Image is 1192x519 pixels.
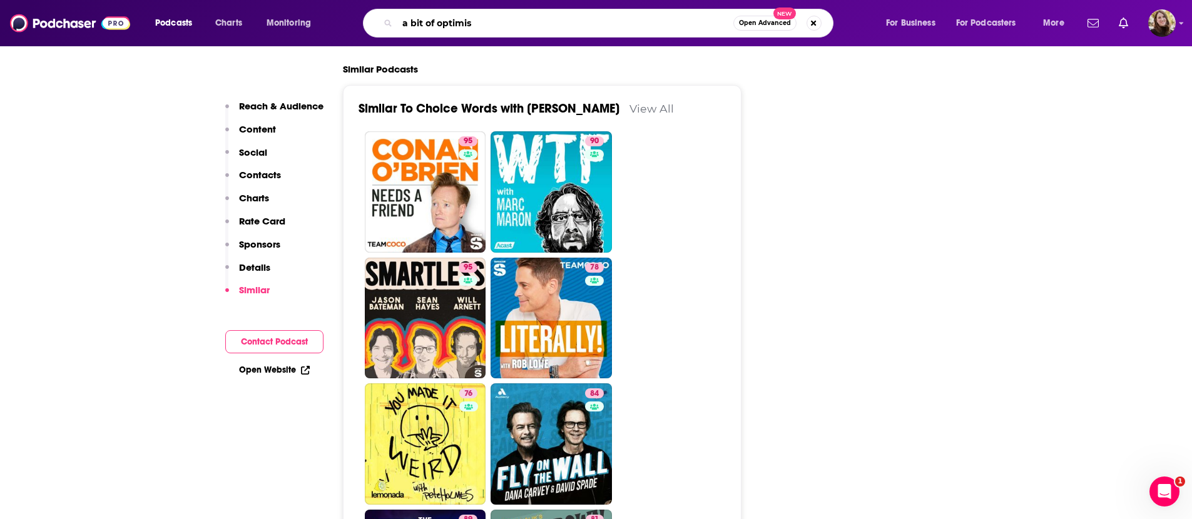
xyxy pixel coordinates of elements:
span: Charts [215,14,242,32]
p: Content [239,123,276,135]
span: New [773,8,796,19]
button: Show profile menu [1148,9,1176,37]
a: 95 [459,136,477,146]
a: 90 [491,131,612,253]
a: Show notifications dropdown [1082,13,1104,34]
span: 90 [590,135,599,148]
span: 1 [1175,476,1185,486]
button: Sponsors [225,238,280,261]
p: Sponsors [239,238,280,250]
span: 95 [464,261,472,274]
span: For Podcasters [956,14,1016,32]
p: Similar [239,284,270,296]
p: Reach & Audience [239,100,323,112]
button: Rate Card [225,215,285,238]
a: 76 [459,388,477,398]
img: Podchaser - Follow, Share and Rate Podcasts [10,11,130,35]
iframe: Intercom live chat [1149,476,1179,506]
button: Contacts [225,169,281,192]
span: 95 [464,135,472,148]
a: Similar To Choice Words with [PERSON_NAME] [359,101,619,116]
span: More [1043,14,1064,32]
a: 76 [365,383,486,505]
span: 84 [590,388,599,400]
span: 78 [590,261,599,274]
button: Similar [225,284,270,307]
button: open menu [877,13,951,33]
p: Rate Card [239,215,285,227]
a: 95 [459,263,477,273]
button: Details [225,261,270,285]
button: Open AdvancedNew [733,16,797,31]
button: Charts [225,192,269,215]
span: For Business [886,14,935,32]
button: Reach & Audience [225,100,323,123]
a: 84 [491,383,612,505]
button: Content [225,123,276,146]
span: Logged in as katiefuchs [1148,9,1176,37]
p: Contacts [239,169,281,181]
a: 90 [585,136,604,146]
button: Social [225,146,267,169]
a: 84 [585,388,604,398]
button: open menu [1034,13,1080,33]
button: Contact Podcast [225,330,323,353]
input: Search podcasts, credits, & more... [397,13,733,33]
span: Open Advanced [739,20,791,26]
span: Podcasts [155,14,192,32]
a: 78 [585,263,604,273]
button: open menu [948,13,1034,33]
div: Search podcasts, credits, & more... [375,9,845,38]
button: open menu [146,13,208,33]
button: open menu [258,13,327,33]
p: Details [239,261,270,273]
a: Open Website [239,365,310,375]
a: Show notifications dropdown [1114,13,1133,34]
p: Charts [239,192,269,204]
span: 76 [464,388,472,400]
a: View All [629,102,674,115]
p: Social [239,146,267,158]
h2: Similar Podcasts [343,63,418,75]
a: 95 [365,258,486,379]
img: User Profile [1148,9,1176,37]
span: Monitoring [267,14,311,32]
a: 78 [491,258,612,379]
a: Charts [207,13,250,33]
a: 95 [365,131,486,253]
